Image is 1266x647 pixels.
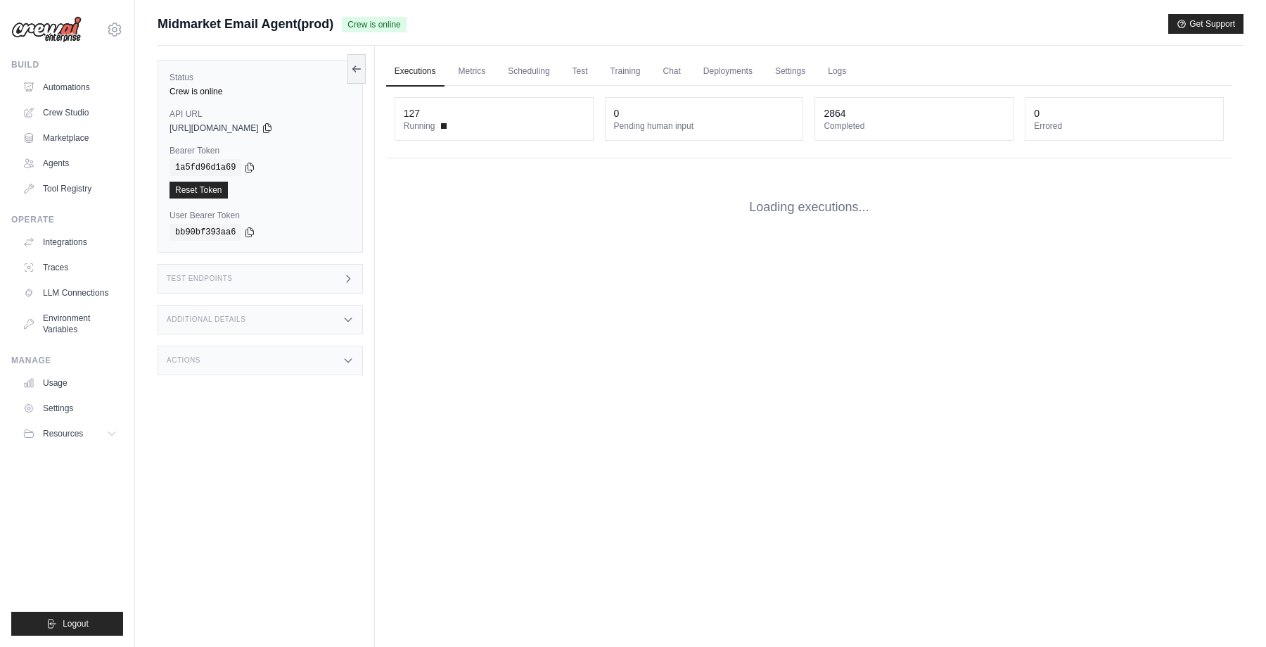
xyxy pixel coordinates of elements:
dt: Completed [824,120,1004,132]
div: 0 [614,106,620,120]
a: Metrics [450,57,494,87]
span: Running [404,120,435,132]
div: Loading executions... [386,175,1232,239]
a: Integrations [17,231,123,253]
a: Scheduling [499,57,558,87]
a: Usage [17,372,123,394]
div: 0 [1034,106,1040,120]
h3: Test Endpoints [167,275,233,283]
a: Crew Studio [17,101,123,124]
a: Deployments [695,57,761,87]
label: User Bearer Token [170,210,351,221]
div: Manage [11,355,123,366]
a: Executions [386,57,445,87]
a: Reset Token [170,182,228,199]
code: 1a5fd96d1a69 [170,159,241,176]
a: Marketplace [17,127,123,149]
h3: Actions [167,356,200,365]
dt: Errored [1034,120,1215,132]
span: [URL][DOMAIN_NAME] [170,123,259,134]
div: Crew is online [170,86,351,97]
a: Traces [17,256,123,279]
div: 2864 [824,106,845,120]
button: Get Support [1168,14,1243,34]
label: API URL [170,108,351,120]
button: Logout [11,612,123,636]
label: Status [170,72,351,83]
a: Tool Registry [17,177,123,200]
span: Resources [43,428,83,439]
label: Bearer Token [170,145,351,156]
img: Logo [11,16,82,43]
a: Settings [767,57,814,87]
div: Build [11,59,123,70]
div: Operate [11,214,123,225]
a: Logs [819,57,855,87]
a: Agents [17,152,123,175]
a: Environment Variables [17,307,123,341]
code: bb90bf393aa6 [170,224,241,241]
span: Crew is online [342,17,406,32]
a: Training [602,57,649,87]
a: Settings [17,397,123,420]
a: LLM Connections [17,282,123,304]
span: Logout [63,618,89,629]
span: Midmarket Email Agent(prod) [158,14,333,34]
dt: Pending human input [614,120,795,132]
h3: Additional Details [167,315,245,324]
a: Automations [17,76,123,99]
a: Chat [655,57,689,87]
button: Resources [17,422,123,445]
div: 127 [404,106,420,120]
a: Test [564,57,596,87]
